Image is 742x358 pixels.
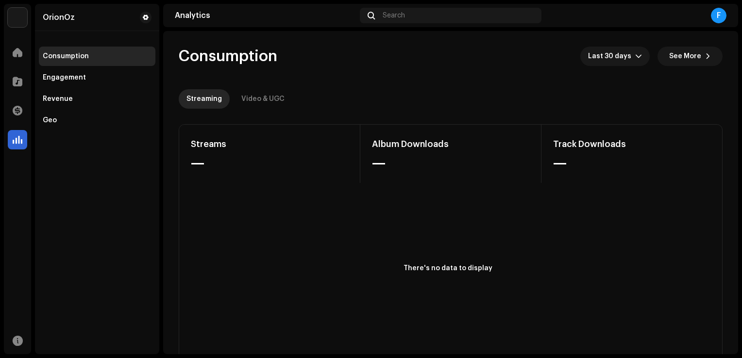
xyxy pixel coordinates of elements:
[669,47,701,66] span: See More
[43,52,89,60] div: Consumption
[179,47,277,66] span: Consumption
[43,14,75,21] div: OrionOz
[175,12,356,19] div: Analytics
[43,95,73,103] div: Revenue
[39,89,155,109] re-m-nav-item: Revenue
[186,89,222,109] div: Streaming
[39,68,155,87] re-m-nav-item: Engagement
[43,116,57,124] div: Geo
[635,47,642,66] div: dropdown trigger
[43,74,86,81] div: Engagement
[383,12,405,19] span: Search
[658,47,723,66] button: See More
[39,47,155,66] re-m-nav-item: Consumption
[8,8,27,27] img: de0d2825-999c-4937-b35a-9adca56ee094
[711,8,726,23] div: F
[39,111,155,130] re-m-nav-item: Geo
[404,265,492,272] text: There's no data to display
[588,47,635,66] span: Last 30 days
[241,89,285,109] div: Video & UGC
